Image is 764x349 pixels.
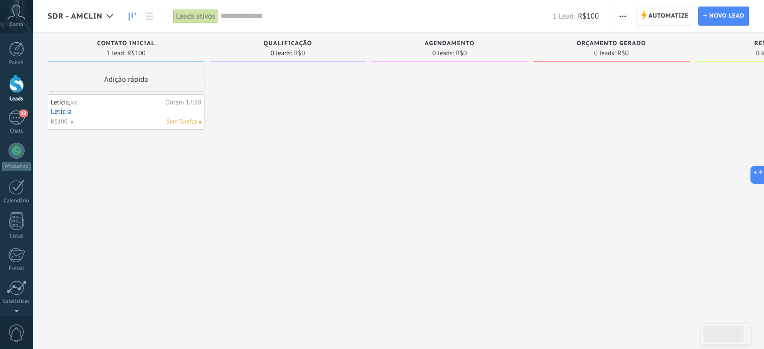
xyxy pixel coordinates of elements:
[173,9,217,24] div: Leads ativos
[294,50,305,56] span: R$0
[553,12,575,21] span: 1 Lead:
[2,298,31,305] div: Estatísticas
[70,98,77,106] span: xx
[456,50,467,56] span: R$0
[51,107,201,116] a: Letícia
[2,233,31,240] div: Listas
[636,7,693,26] a: Automatize
[577,40,646,47] span: Orçamento Gerado
[53,40,199,49] div: Contato inicial
[97,40,155,47] span: Contato inicial
[2,128,31,135] div: Chats
[10,22,23,28] span: Conta
[615,7,630,26] button: Mais
[538,40,685,49] div: Orçamento Gerado
[51,98,163,106] div: Letícia,
[167,118,197,127] span: Sem Tarefas
[19,109,28,118] span: 12
[199,121,201,124] span: Nenhuma tarefa atribuída
[141,7,158,26] a: Lista
[48,12,102,21] span: SDR - AMClin
[2,198,31,204] div: Calendário
[51,118,67,127] span: R$100
[2,96,31,102] div: Leads
[617,50,628,56] span: R$0
[264,40,312,47] span: Qualificação
[165,98,201,106] div: Ontem 17:28
[124,7,141,26] a: Leads
[2,60,31,66] div: Painel
[432,50,454,56] span: 0 leads:
[648,7,689,25] span: Automatize
[2,162,31,171] div: WhatsApp
[106,50,125,56] span: 1 lead:
[709,7,744,25] span: Novo lead
[594,50,616,56] span: 0 leads:
[271,50,292,56] span: 0 leads:
[2,266,31,272] div: E-mail
[48,67,204,92] div: Adição rápida
[578,12,599,21] span: R$100
[214,40,361,49] div: Qualificação
[376,40,523,49] div: Agendamento
[128,50,146,56] span: R$100
[698,7,749,26] a: Novo lead
[424,40,474,47] span: Agendamento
